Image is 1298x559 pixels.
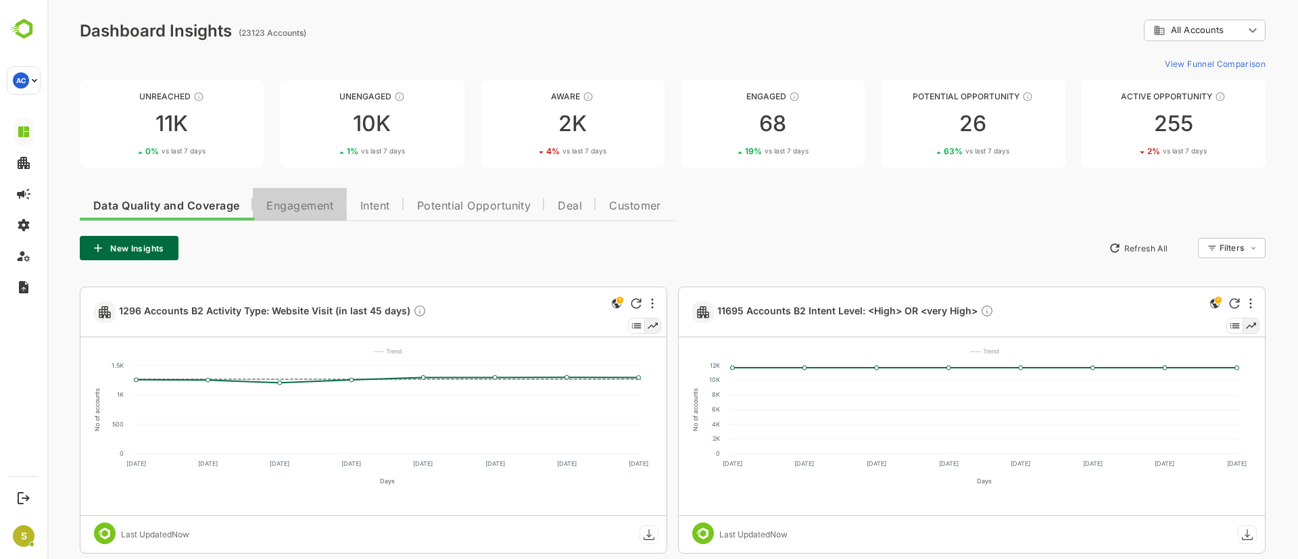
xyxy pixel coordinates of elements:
text: [DATE] [79,460,99,467]
div: Last Updated Now [672,529,740,539]
text: [DATE] [510,460,529,467]
text: ---- Trend [326,347,355,355]
div: This is a global insight. Segment selection is not applicable for this view [1159,295,1176,314]
div: All Accounts [1097,18,1218,44]
div: These accounts have just entered the buying cycle and need further nurturing [535,91,546,102]
div: Description not present [366,304,379,320]
button: View Funnel Comparison [1112,53,1218,74]
a: UnreachedThese accounts have not been engaged with for a defined time period11K0%vs last 7 days [32,80,216,168]
text: 12K [663,362,673,369]
text: [DATE] [747,460,767,467]
text: [DATE] [294,460,314,467]
div: 26 [834,113,1017,135]
span: All Accounts [1124,25,1176,35]
text: 2K [665,435,673,442]
text: [DATE] [1036,460,1055,467]
ag: (23123 Accounts) [191,28,263,38]
text: 1K [70,391,76,398]
div: Last Updated Now [74,529,142,539]
div: 11K [32,113,216,135]
div: 2 % [1100,146,1159,156]
a: Active OpportunityThese accounts have open opportunities which might be at any of the Sales Stage... [1034,80,1218,168]
span: Potential Opportunity [370,201,484,212]
span: vs last 7 days [314,146,358,156]
text: [DATE] [892,460,911,467]
span: 11695 Accounts B2 Intent Level: <High> OR <very High> [670,304,946,320]
text: [DATE] [151,460,170,467]
text: Days [333,477,347,485]
span: vs last 7 days [1115,146,1159,156]
text: No of accounts [46,388,53,431]
img: BambooboxLogoMark.f1c84d78b4c51b1a7b5f700c9845e183.svg [7,16,41,42]
text: 500 [65,420,76,428]
div: Filters [1171,236,1218,260]
div: Unreached [32,91,216,101]
div: These accounts are warm, further nurturing would qualify them to MQAs [742,91,752,102]
div: 63 % [896,146,962,156]
div: These accounts are MQAs and can be passed on to Inside Sales [975,91,986,102]
div: All Accounts [1106,24,1197,37]
text: [DATE] [581,460,601,467]
a: Potential OpportunityThese accounts are MQAs and can be passed on to Inside Sales2663%vs last 7 days [834,80,1017,168]
div: 1 % [299,146,358,156]
div: AC [13,72,29,89]
div: Filters [1172,243,1197,253]
div: Active Opportunity [1034,91,1218,101]
span: 1296 Accounts B2 Activity Type: Website Visit (in last 45 days) [72,304,379,320]
text: 1.5K [64,362,76,369]
button: Logout [14,489,32,507]
span: vs last 7 days [717,146,761,156]
span: Deal [510,201,535,212]
span: Customer [562,201,614,212]
div: These accounts have not been engaged with for a defined time period [146,91,157,102]
text: [DATE] [1107,460,1127,467]
span: Engagement [219,201,286,212]
div: These accounts have open opportunities which might be at any of the Sales Stages [1168,91,1178,102]
div: Refresh [583,298,594,309]
text: 0 [72,449,76,457]
text: 4K [665,420,673,428]
button: New Insights [32,236,131,260]
text: 0 [669,449,673,457]
div: This is a global insight. Segment selection is not applicable for this view [561,295,577,314]
span: Data Quality and Coverage [46,201,192,212]
a: 11695 Accounts B2 Intent Level: <High> OR <very High>Description not present [670,304,952,320]
div: 10K [233,113,416,135]
text: No of accounts [644,388,652,431]
div: 2K [433,113,617,135]
a: EngagedThese accounts are warm, further nurturing would qualify them to MQAs6819%vs last 7 days [633,80,817,168]
text: Days [930,477,944,485]
div: Description not present [933,304,946,320]
div: 19 % [698,146,761,156]
div: Refresh [1182,298,1193,309]
div: 0 % [98,146,158,156]
div: More [1202,298,1205,309]
a: AwareThese accounts have just entered the buying cycle and need further nurturing2K4%vs last 7 days [433,80,617,168]
text: [DATE] [222,460,242,467]
div: Engaged [633,91,817,101]
text: 8K [665,391,673,398]
span: vs last 7 days [515,146,559,156]
div: 255 [1034,113,1218,135]
button: Refresh All [1055,237,1126,259]
span: vs last 7 days [918,146,962,156]
text: 10K [662,376,673,383]
div: S [13,525,34,547]
div: More [604,298,606,309]
div: Dashboard Insights [32,21,185,41]
div: Potential Opportunity [834,91,1017,101]
div: 68 [633,113,817,135]
text: [DATE] [675,460,695,467]
div: 4 % [499,146,559,156]
text: ---- Trend [923,347,952,355]
a: UnengagedThese accounts have not shown enough engagement and need nurturing10K1%vs last 7 days [233,80,416,168]
text: 6K [665,406,673,413]
div: These accounts have not shown enough engagement and need nurturing [347,91,358,102]
div: Aware [433,91,617,101]
text: [DATE] [438,460,458,467]
span: Intent [313,201,343,212]
text: [DATE] [819,460,839,467]
text: [DATE] [366,460,385,467]
text: [DATE] [963,460,983,467]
